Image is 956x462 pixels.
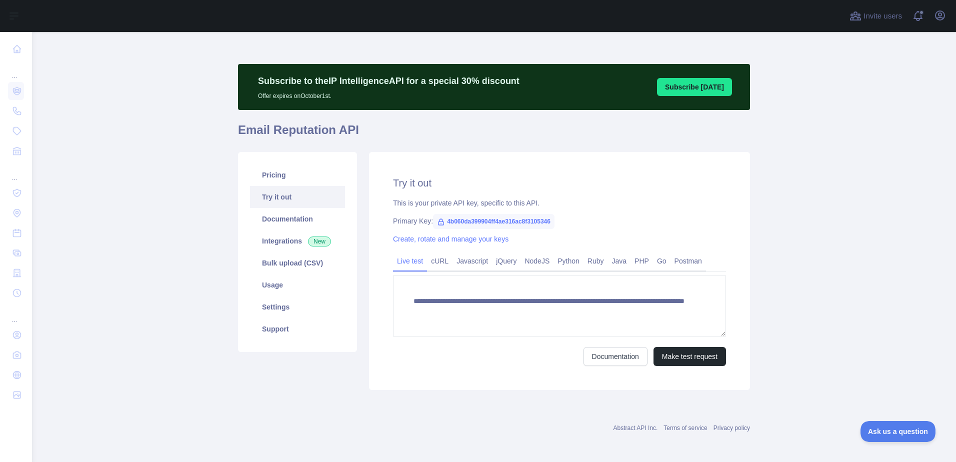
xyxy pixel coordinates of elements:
span: New [308,236,331,246]
a: jQuery [492,253,520,269]
a: Java [608,253,631,269]
h1: Email Reputation API [238,122,750,146]
a: NodeJS [520,253,553,269]
a: Python [553,253,583,269]
div: ... [8,162,24,182]
a: Create, rotate and manage your keys [393,235,508,243]
a: Terms of service [663,424,707,431]
p: Subscribe to the IP Intelligence API for a special 30 % discount [258,74,519,88]
a: Support [250,318,345,340]
a: Integrations New [250,230,345,252]
a: Abstract API Inc. [613,424,658,431]
a: Usage [250,274,345,296]
span: 4b060da399904ff4ae316ac8f3105346 [433,214,554,229]
a: Ruby [583,253,608,269]
h2: Try it out [393,176,726,190]
a: Postman [670,253,706,269]
a: Documentation [583,347,647,366]
button: Invite users [847,8,904,24]
a: Live test [393,253,427,269]
a: PHP [630,253,653,269]
a: Pricing [250,164,345,186]
a: Settings [250,296,345,318]
button: Make test request [653,347,726,366]
button: Subscribe [DATE] [657,78,732,96]
a: Privacy policy [713,424,750,431]
div: This is your private API key, specific to this API. [393,198,726,208]
div: Primary Key: [393,216,726,226]
a: Bulk upload (CSV) [250,252,345,274]
a: Try it out [250,186,345,208]
div: ... [8,60,24,80]
a: Javascript [452,253,492,269]
iframe: Toggle Customer Support [860,421,936,442]
div: ... [8,304,24,324]
p: Offer expires on October 1st. [258,88,519,100]
span: Invite users [863,10,902,22]
a: cURL [427,253,452,269]
a: Go [653,253,670,269]
a: Documentation [250,208,345,230]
